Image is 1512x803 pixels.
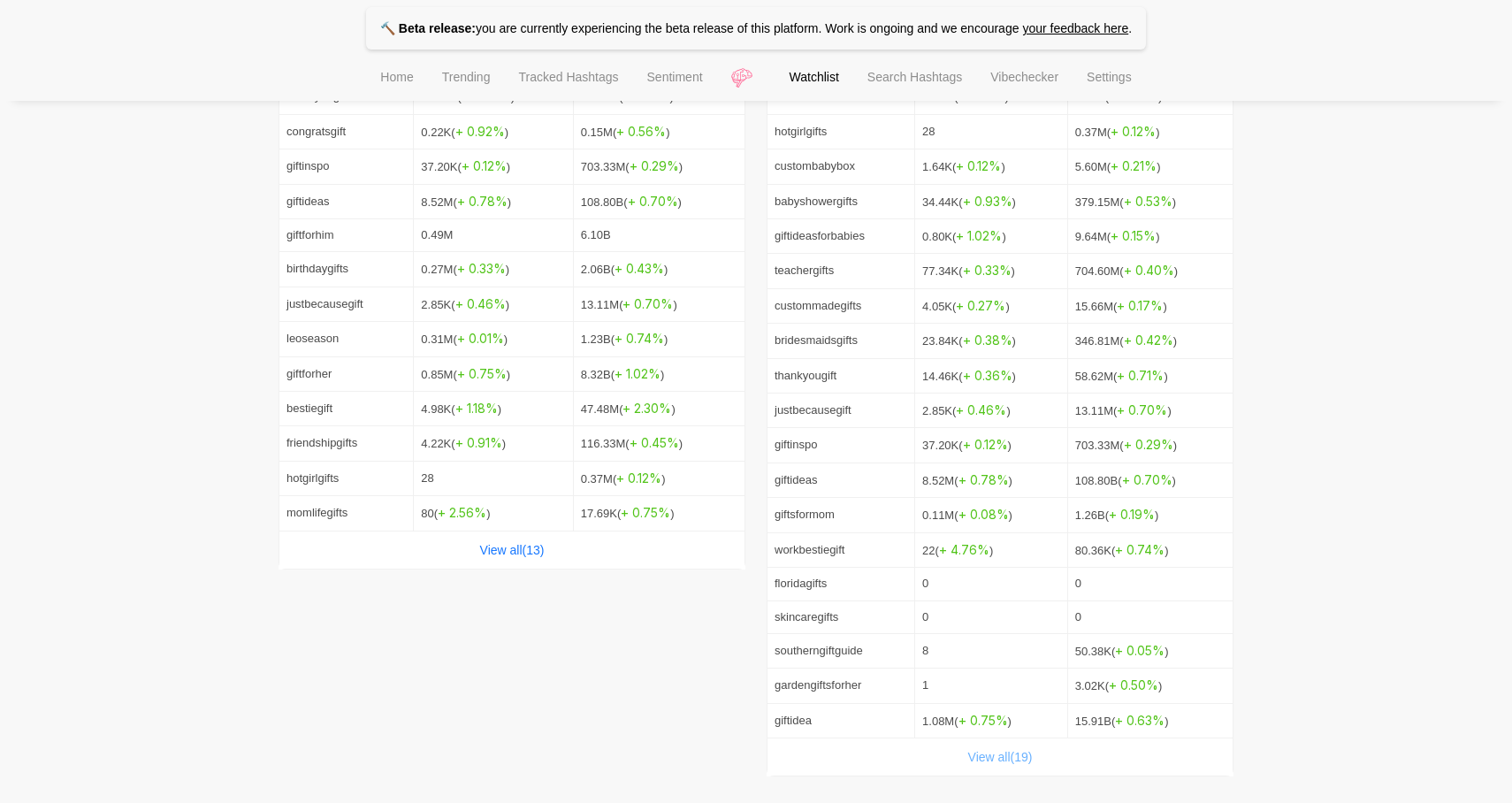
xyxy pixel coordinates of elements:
span: + 1.02 % [615,366,661,381]
span: 80.36K [1075,544,1169,557]
a: your feedback here [1022,21,1128,35]
span: + 0.56 % [616,124,666,139]
span: giftsformom [775,508,835,521]
span: + 0.75 % [958,713,1008,728]
span: 34.44K [922,195,1016,209]
span: + 0.70 % [628,194,678,209]
span: ( ) [958,370,1016,383]
span: + 0.45 % [630,435,679,450]
span: 0.37M [581,472,666,486]
span: + 2.56 % [438,505,486,520]
span: + 0.71 % [1117,368,1164,383]
span: ( ) [453,263,509,276]
a: View all(19) [968,750,1033,764]
span: Settings [1087,70,1132,84]
span: + 0.08 % [958,507,1009,522]
span: 2.06B [581,263,668,276]
span: ( ) [1113,404,1172,417]
span: + 0.46 % [956,402,1006,417]
span: 0.31M [421,333,508,346]
span: Home [380,70,413,84]
span: 0.49M [421,228,453,241]
span: ( ) [453,368,510,381]
span: ( ) [952,404,1011,417]
span: 8.52M [922,474,1012,487]
span: giftideas [775,473,817,486]
span: skincaregifts [775,610,838,623]
span: giftideasforbabies [775,229,865,242]
span: 3.02K [1075,679,1163,692]
span: ( ) [625,160,683,173]
span: 704.60M [1075,264,1178,278]
span: + 0.33 % [457,261,506,276]
span: ( ) [613,126,670,139]
p: you are currently experiencing the beta release of this platform. Work is ongoing and we encourage . [366,7,1146,50]
span: + 0.42 % [1124,333,1173,348]
span: giftinspo [286,159,329,172]
span: ( ) [613,472,666,486]
span: ( ) [954,715,1012,728]
span: 0.22K [421,126,508,139]
span: + 0.33 % [963,263,1012,278]
span: + 0.19 % [1109,507,1155,522]
span: giftforher [286,367,332,380]
span: + 0.12 % [1111,124,1156,139]
span: 346.81M [1075,334,1177,348]
span: 1.23B [581,333,668,346]
span: 28 [421,471,433,485]
span: 8.32B [581,368,665,381]
span: ( ) [619,298,677,311]
span: 116.33M [581,437,683,450]
span: + 1.18 % [455,401,498,416]
span: + 0.53 % [1124,194,1172,209]
span: + 0.12 % [956,158,1001,173]
span: + 0.27 % [956,298,1005,313]
span: + 0.21 % [1111,158,1157,173]
span: ( ) [954,474,1012,487]
span: + 0.75 % [457,366,507,381]
span: ( ) [958,334,1016,348]
span: ( ) [623,195,682,209]
span: ( ) [611,368,665,381]
span: ( ) [1119,195,1176,209]
span: ( ) [958,439,1012,452]
span: + 0.75 % [621,505,670,520]
span: ( ) [1111,544,1169,557]
span: 0.80K [922,230,1006,243]
span: ( ) [1105,679,1163,692]
span: ( ) [958,195,1016,209]
span: ( ) [952,230,1006,243]
span: 2.85K [922,404,1011,417]
span: ( ) [611,333,668,346]
span: 8 [922,644,928,657]
span: Vibechecker [990,70,1058,84]
span: + 0.29 % [1124,437,1173,452]
span: + 0.70 % [1117,402,1167,417]
span: ( ) [1111,715,1169,728]
span: ( ) [611,263,668,276]
span: Trending [442,70,491,84]
span: 379.15M [1075,195,1176,209]
span: congratsgift [286,125,346,138]
span: + 0.12 % [462,158,507,173]
span: thankyougift [775,369,836,382]
span: ( ) [1119,439,1177,452]
span: 703.33M [581,160,683,173]
span: 13.11M [1075,404,1172,417]
span: + 0.01 % [457,331,504,346]
a: View all(13) [480,543,545,557]
span: babyshowergifts [775,195,858,208]
span: ( ) [625,437,683,450]
span: 0.27M [421,263,509,276]
span: 0 [1075,577,1081,590]
span: 22 [922,544,993,557]
span: + 0.05 % [1115,643,1165,658]
span: + 0.70 % [1122,472,1172,487]
span: ( ) [1111,645,1169,658]
span: ( ) [1107,230,1160,243]
span: giftforhim [286,228,333,241]
span: ( ) [451,402,501,416]
span: 0.15M [581,126,670,139]
span: bridesmaidsgifts [775,333,858,347]
span: hotgirlgifts [775,125,827,138]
